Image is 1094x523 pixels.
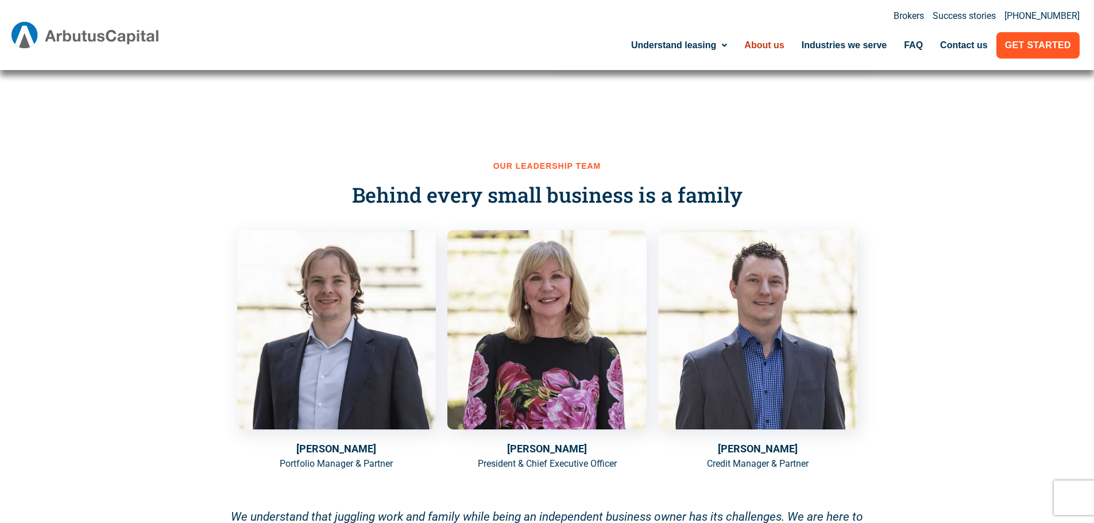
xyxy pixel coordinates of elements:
p: Portfolio Manager & Partner [237,457,436,471]
a: FAQ [895,32,931,59]
a: Brokers [894,11,924,21]
h3: Behind every small business is a family [226,183,869,207]
p: President & Chief Executive Officer [447,457,647,471]
h5: [PERSON_NAME] [447,441,647,456]
a: Understand leasing [623,32,736,59]
a: Industries we serve [793,32,896,59]
p: Credit Manager & Partner [658,457,857,471]
h5: [PERSON_NAME] [658,441,857,456]
a: Contact us [931,32,996,59]
a: [PHONE_NUMBER] [1004,11,1080,21]
h2: Our leadership team [226,161,869,171]
a: Get Started [996,32,1080,59]
a: About us [736,32,793,59]
h5: [PERSON_NAME] [237,441,436,456]
a: Success stories [933,11,996,21]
